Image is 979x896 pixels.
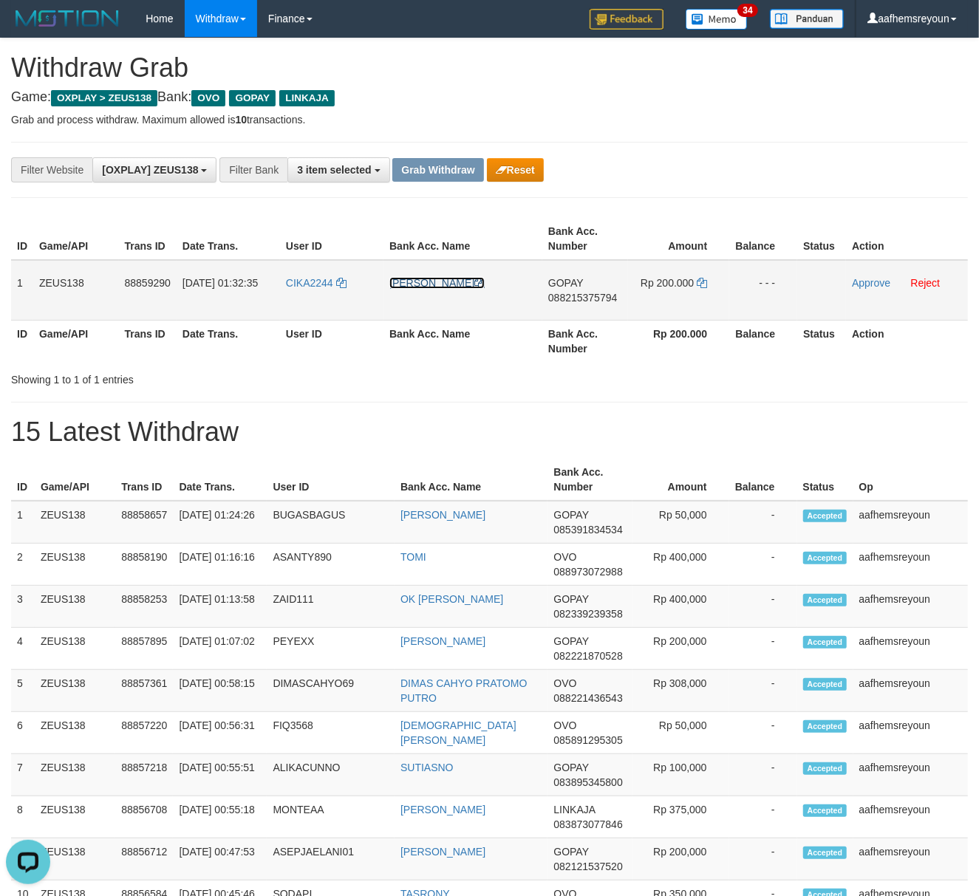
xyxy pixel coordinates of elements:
[191,90,225,106] span: OVO
[11,586,35,628] td: 3
[797,320,846,362] th: Status
[803,594,847,606] span: Accepted
[235,114,247,126] strong: 10
[11,90,968,105] h4: Game: Bank:
[553,734,622,746] span: Copy 085891295305 to clipboard
[846,218,968,260] th: Action
[628,218,729,260] th: Amount
[542,218,628,260] th: Bank Acc. Number
[548,459,632,501] th: Bank Acc. Number
[177,218,280,260] th: Date Trans.
[11,157,92,182] div: Filter Website
[487,158,544,182] button: Reset
[125,277,171,289] span: 88859290
[803,510,847,522] span: Accepted
[553,719,576,731] span: OVO
[11,417,968,447] h1: 15 Latest Withdraw
[11,320,33,362] th: ID
[553,762,588,773] span: GOPAY
[267,544,395,586] td: ASANTY890
[383,218,542,260] th: Bank Acc. Name
[287,157,389,182] button: 3 item selected
[400,635,485,647] a: [PERSON_NAME]
[173,670,267,712] td: [DATE] 00:58:15
[173,586,267,628] td: [DATE] 01:13:58
[803,804,847,817] span: Accepted
[400,804,485,815] a: [PERSON_NAME]
[853,459,968,501] th: Op
[297,164,371,176] span: 3 item selected
[553,846,588,858] span: GOPAY
[548,277,583,289] span: GOPAY
[400,762,454,773] a: SUTIASNO
[729,218,797,260] th: Balance
[119,218,177,260] th: Trans ID
[853,670,968,712] td: aafhemsreyoun
[173,838,267,880] td: [DATE] 00:47:53
[115,838,173,880] td: 88856712
[35,628,115,670] td: ZEUS138
[803,552,847,564] span: Accepted
[267,838,395,880] td: ASEPJAELANI01
[400,677,527,704] a: DIMAS CAHYO PRATOMO PUTRO
[553,650,622,662] span: Copy 082221870528 to clipboard
[729,712,797,754] td: -
[102,164,198,176] span: [OXPLAY] ZEUS138
[267,712,395,754] td: FIQ3568
[267,459,395,501] th: User ID
[35,586,115,628] td: ZEUS138
[267,628,395,670] td: PEYEXX
[553,635,588,647] span: GOPAY
[279,90,335,106] span: LINKAJA
[553,677,576,689] span: OVO
[628,320,729,362] th: Rp 200.000
[553,509,588,521] span: GOPAY
[51,90,157,106] span: OXPLAY > ZEUS138
[632,838,729,880] td: Rp 200,000
[400,846,485,858] a: [PERSON_NAME]
[115,754,173,796] td: 88857218
[590,9,664,30] img: Feedback.jpg
[33,218,119,260] th: Game/API
[11,670,35,712] td: 5
[803,678,847,691] span: Accepted
[229,90,276,106] span: GOPAY
[177,320,280,362] th: Date Trans.
[632,754,729,796] td: Rp 100,000
[11,7,123,30] img: MOTION_logo.png
[729,754,797,796] td: -
[632,628,729,670] td: Rp 200,000
[797,218,846,260] th: Status
[803,847,847,859] span: Accepted
[173,628,267,670] td: [DATE] 01:07:02
[35,544,115,586] td: ZEUS138
[853,501,968,544] td: aafhemsreyoun
[553,608,622,620] span: Copy 082339239358 to clipboard
[553,804,595,815] span: LINKAJA
[697,277,707,289] a: Copy 200000 to clipboard
[853,838,968,880] td: aafhemsreyoun
[11,754,35,796] td: 7
[267,754,395,796] td: ALIKACUNNO
[686,9,748,30] img: Button%20Memo.svg
[35,838,115,880] td: ZEUS138
[35,670,115,712] td: ZEUS138
[911,277,941,289] a: Reject
[853,544,968,586] td: aafhemsreyoun
[737,4,757,17] span: 34
[853,628,968,670] td: aafhemsreyoun
[92,157,216,182] button: [OXPLAY] ZEUS138
[173,754,267,796] td: [DATE] 00:55:51
[400,551,426,563] a: TOMI
[115,586,173,628] td: 88858253
[267,501,395,544] td: BUGASBAGUS
[553,566,622,578] span: Copy 088973072988 to clipboard
[632,586,729,628] td: Rp 400,000
[729,838,797,880] td: -
[770,9,844,29] img: panduan.png
[553,593,588,605] span: GOPAY
[729,544,797,586] td: -
[286,277,347,289] a: CIKA2244
[729,320,797,362] th: Balance
[803,762,847,775] span: Accepted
